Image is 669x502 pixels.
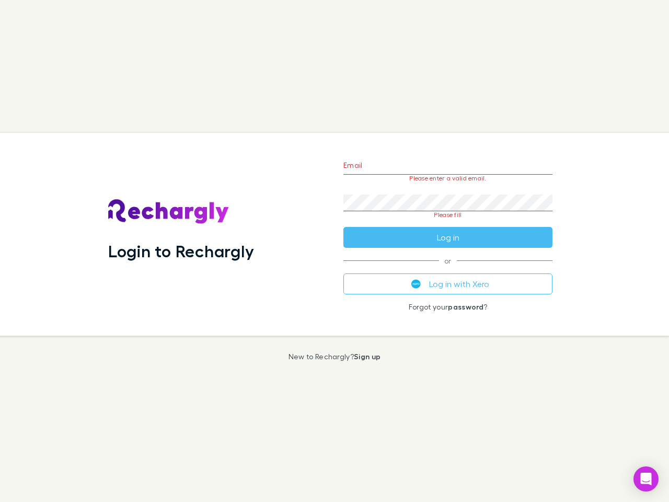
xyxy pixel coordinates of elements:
h1: Login to Rechargly [108,241,254,261]
p: New to Rechargly? [289,352,381,361]
img: Xero's logo [411,279,421,289]
a: password [448,302,483,311]
p: Forgot your ? [343,303,552,311]
span: or [343,260,552,261]
div: Open Intercom Messenger [633,466,659,492]
p: Please fill [343,211,552,219]
button: Log in [343,227,552,248]
button: Log in with Xero [343,273,552,294]
p: Please enter a valid email. [343,175,552,182]
a: Sign up [354,352,380,361]
img: Rechargly's Logo [108,199,229,224]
